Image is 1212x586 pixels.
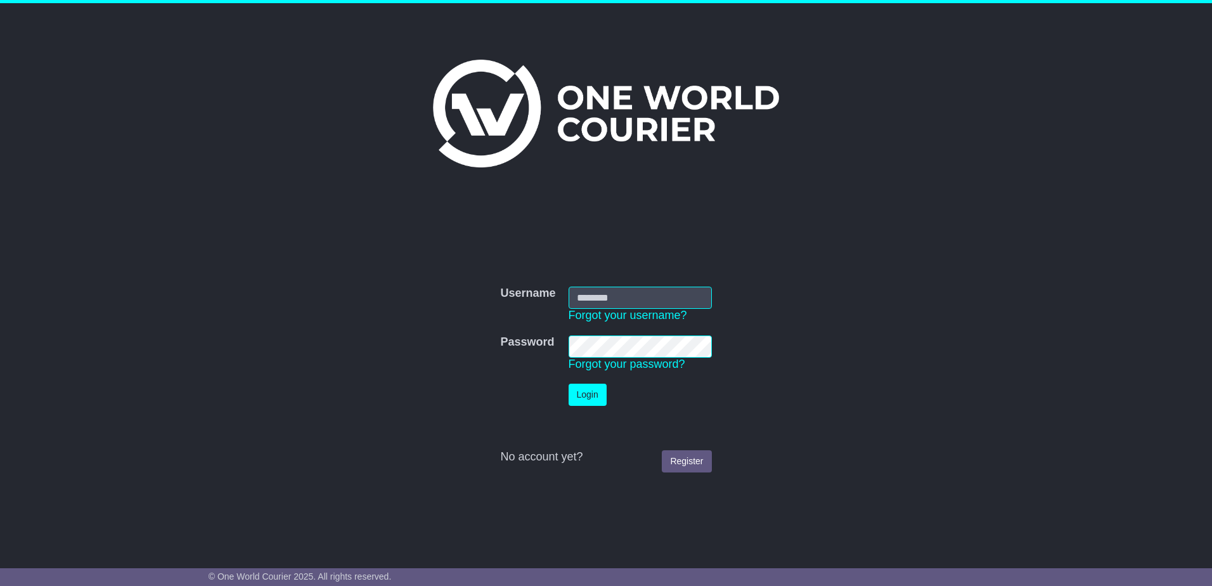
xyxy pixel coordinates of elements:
a: Forgot your password? [569,358,685,370]
label: Username [500,287,555,301]
img: One World [433,60,779,167]
a: Forgot your username? [569,309,687,322]
span: © One World Courier 2025. All rights reserved. [209,571,392,582]
a: Register [662,450,711,472]
button: Login [569,384,607,406]
label: Password [500,335,554,349]
div: No account yet? [500,450,711,464]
